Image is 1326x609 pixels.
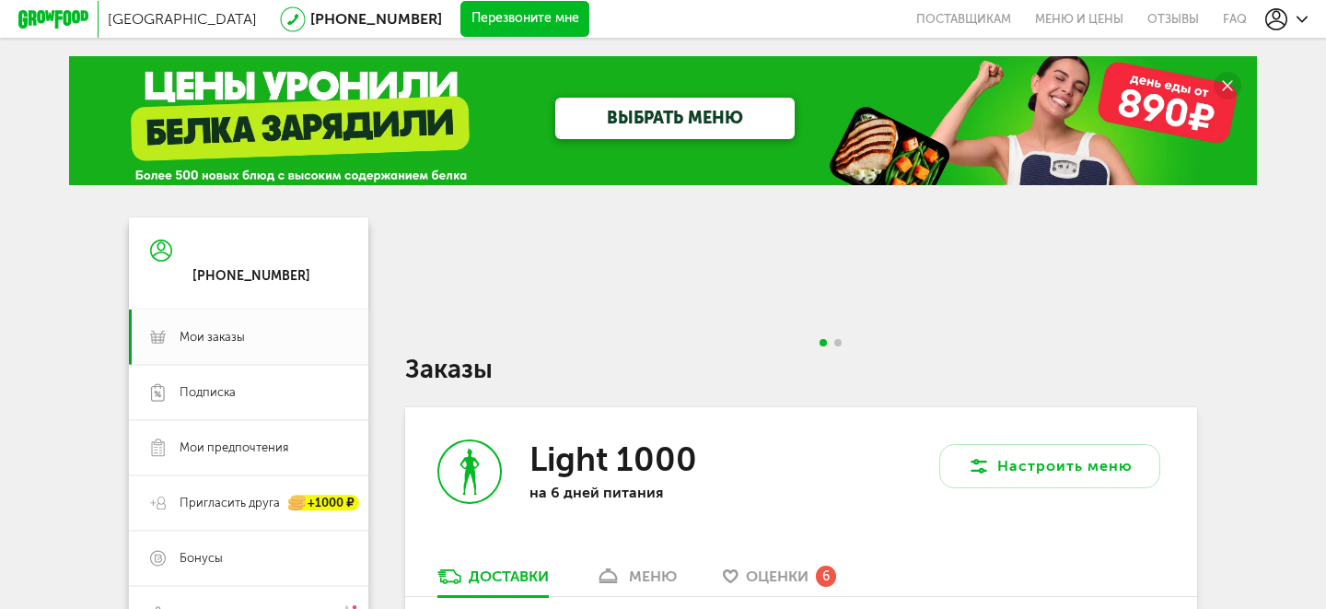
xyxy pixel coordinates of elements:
a: Мои предпочтения [129,420,368,475]
button: Перезвоните мне [460,1,589,38]
button: Настроить меню [939,444,1160,488]
a: Бонусы [129,531,368,586]
div: +1000 ₽ [289,496,359,511]
span: Бонусы [180,550,223,567]
a: меню [586,567,686,596]
div: меню [629,568,677,585]
a: [PHONE_NUMBER] [310,10,442,28]
a: ВЫБРАТЬ МЕНЮ [555,98,795,139]
span: Оценки [746,568,808,585]
div: Доставки [469,568,549,585]
a: Пригласить друга +1000 ₽ [129,475,368,531]
a: Оценки 6 [714,567,845,596]
span: Go to slide 2 [834,339,842,346]
span: [GEOGRAPHIC_DATA] [108,10,257,28]
a: Доставки [428,567,558,596]
span: Пригласить друга [180,495,280,511]
a: Подписка [129,365,368,420]
a: Мои заказы [129,310,368,365]
div: 6 [816,566,836,586]
span: Мои предпочтения [180,439,288,456]
div: [PHONE_NUMBER] [192,268,310,285]
span: Go to slide 1 [820,339,827,346]
span: Подписка [180,384,236,401]
h3: Light 1000 [529,439,697,479]
h1: Заказы [405,357,1197,381]
span: Мои заказы [180,329,245,345]
p: на 6 дней питания [529,484,769,501]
